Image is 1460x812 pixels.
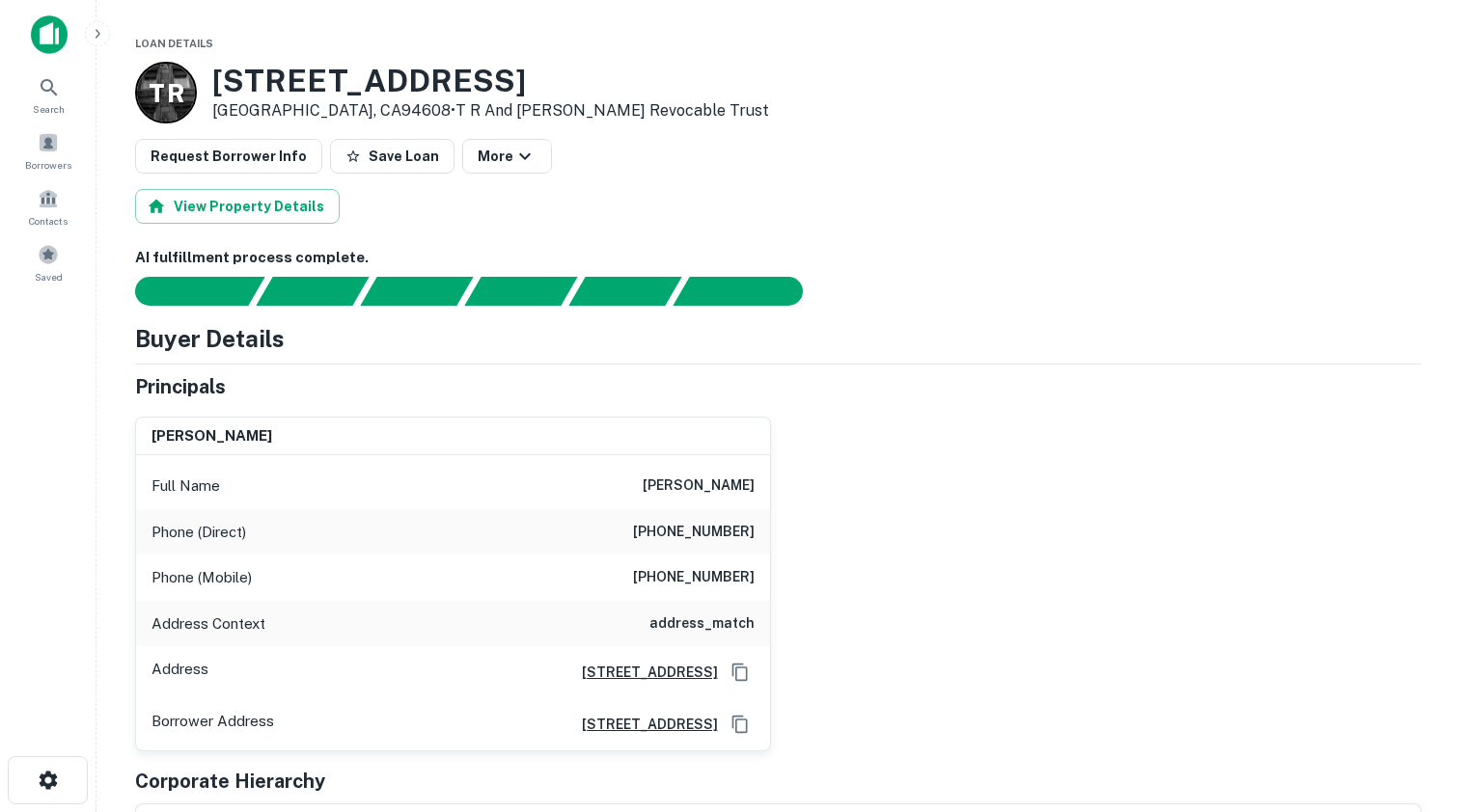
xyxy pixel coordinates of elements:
p: [GEOGRAPHIC_DATA], CA94608 • [212,99,769,122]
p: T R [149,74,183,112]
a: Contacts [6,180,91,232]
div: AI fulfillment process complete. [674,277,826,306]
div: Sending borrower request to AI... [112,277,257,306]
a: [STREET_ADDRESS] [566,714,718,735]
span: Saved [35,269,63,284]
h5: Corporate Hierarchy [135,767,325,796]
h4: Buyer Details [135,321,285,356]
button: Copy Address [726,658,755,687]
span: Search [33,101,65,117]
h5: Principals [135,372,226,401]
span: Borrowers [25,157,71,173]
button: View Property Details [135,189,340,224]
h3: [STREET_ADDRESS] [212,63,769,99]
h6: [PERSON_NAME] [152,425,272,447]
p: Borrower Address [152,710,274,739]
a: Saved [6,236,91,288]
p: Address [152,658,208,687]
div: Principals found, AI now looking for contact information... [464,277,577,306]
span: Contacts [29,213,68,229]
div: Documents found, AI parsing details... [360,277,473,306]
h6: [PERSON_NAME] [643,474,755,498]
a: Borrowers [6,124,91,176]
p: Phone (Mobile) [152,566,252,589]
h6: address_match [649,612,755,636]
button: Copy Address [726,710,755,739]
button: Save Loan [330,139,455,174]
h6: [PHONE_NUMBER] [633,566,755,589]
p: Phone (Direct) [152,521,246,544]
button: More [462,139,552,174]
div: Your request is received and processing... [256,277,369,306]
img: capitalize-icon.png [31,15,68,54]
p: Address Context [152,612,265,636]
div: Principals found, still searching for contact information. This may take time... [568,277,681,306]
button: Request Borrower Info [135,139,322,174]
p: Full Name [152,474,220,498]
iframe: Chat Widget [1364,658,1460,750]
h6: AI fulfillment process complete. [135,247,1421,269]
a: T R And [PERSON_NAME] Revocable Trust [455,101,769,120]
a: [STREET_ADDRESS] [566,662,718,683]
a: Search [6,68,91,121]
h6: [PHONE_NUMBER] [633,521,755,544]
span: Loan Details [135,38,213,49]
